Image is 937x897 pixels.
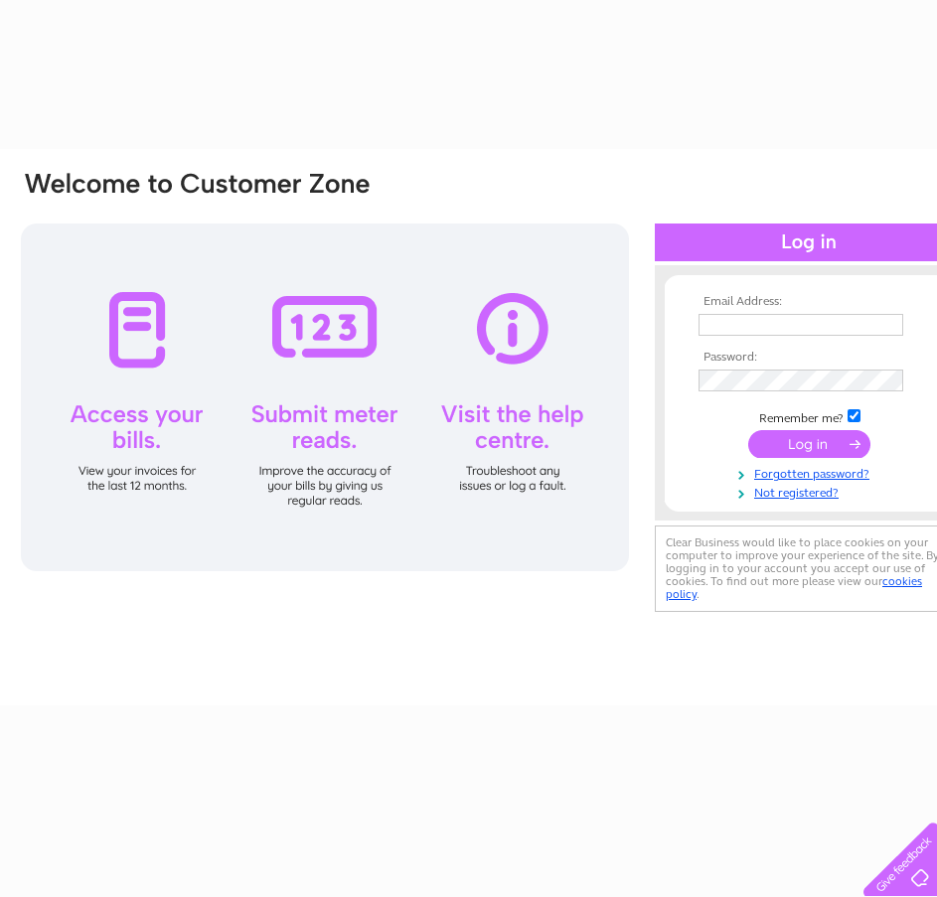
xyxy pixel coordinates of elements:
[748,430,870,458] input: Submit
[699,482,924,501] a: Not registered?
[694,295,924,309] th: Email Address:
[699,463,924,482] a: Forgotten password?
[694,351,924,365] th: Password:
[666,574,922,601] a: cookies policy
[694,406,924,426] td: Remember me?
